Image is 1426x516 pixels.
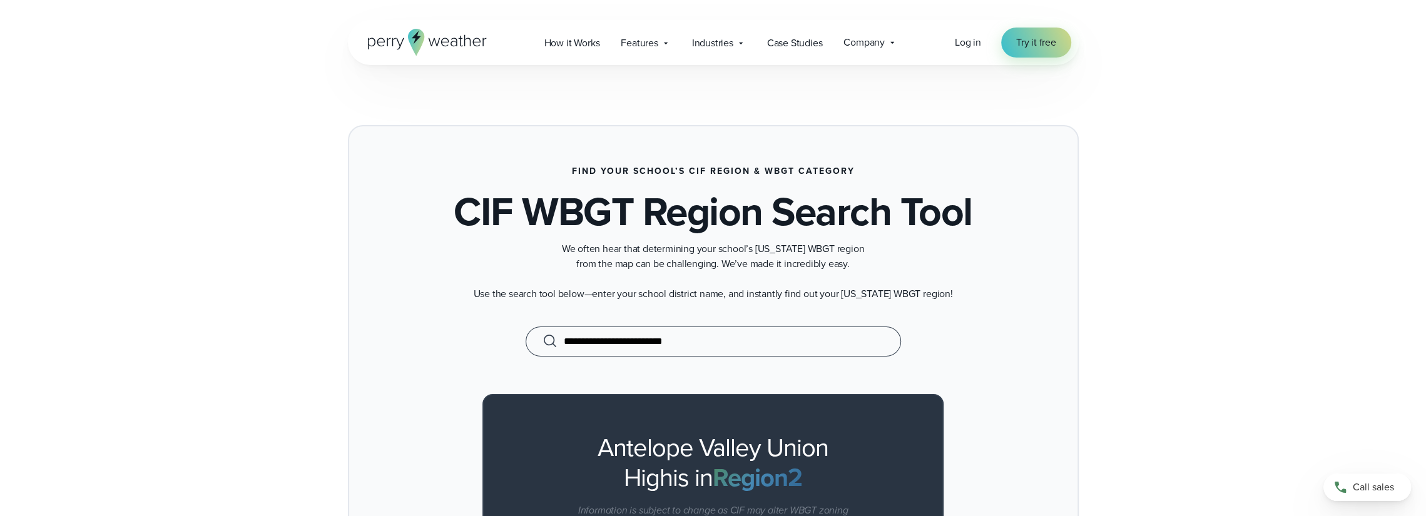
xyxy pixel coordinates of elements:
[534,30,611,56] a: How it Works
[1323,473,1411,501] a: Call sales
[572,166,855,176] h3: Find Your School’s CIF Region & WBGT Category
[621,36,658,51] span: Features
[843,35,885,50] span: Company
[454,191,972,231] h1: CIF WBGT Region Search Tool
[463,241,964,271] p: We often hear that determining your school’s [US_STATE] WBGT region from the map can be challengi...
[767,36,823,51] span: Case Studies
[1001,28,1071,58] a: Try it free
[713,459,802,496] b: Region 2
[1353,480,1394,495] span: Call sales
[955,35,981,49] span: Log in
[1016,35,1056,50] span: Try it free
[463,286,964,301] p: Use the search tool below—enter your school district name, and instantly find out your [US_STATE]...
[521,433,904,493] h2: Antelope Valley Union High is in
[955,35,981,50] a: Log in
[756,30,833,56] a: Case Studies
[544,36,600,51] span: How it Works
[692,36,733,51] span: Industries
